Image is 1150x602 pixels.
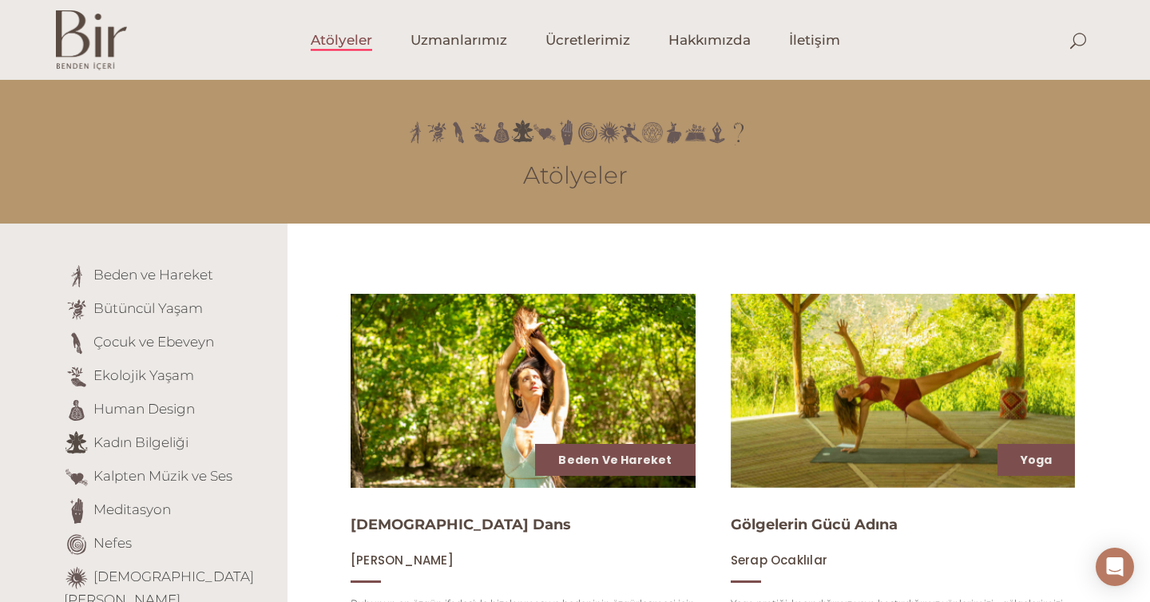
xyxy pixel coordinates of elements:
a: [PERSON_NAME] [351,552,454,568]
a: Çocuk ve Ebeveyn [93,334,214,350]
span: Uzmanlarımız [410,31,507,50]
div: Open Intercom Messenger [1096,548,1134,586]
a: Bütüncül Yaşam [93,300,203,316]
span: Ücretlerimiz [545,31,630,50]
a: Beden ve Hareket [93,267,213,283]
a: Kalpten Müzik ve Ses [93,468,232,484]
a: Gölgelerin Gücü Adına [731,516,898,533]
a: Meditasyon [93,501,171,517]
a: Serap Ocaklılar [731,552,827,568]
span: Atölyeler [311,31,372,50]
span: Serap Ocaklılar [731,552,827,568]
a: Ekolojik Yaşam [93,367,194,383]
span: [PERSON_NAME] [351,552,454,568]
span: İletişim [789,31,840,50]
span: Hakkımızda [668,31,751,50]
a: [DEMOGRAPHIC_DATA] Dans [351,516,571,533]
a: Beden ve Hareket [558,452,672,468]
a: Yoga [1021,452,1053,468]
a: Nefes [93,535,132,551]
a: Kadın Bilgeliği [93,434,188,450]
a: Human Design [93,401,195,417]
